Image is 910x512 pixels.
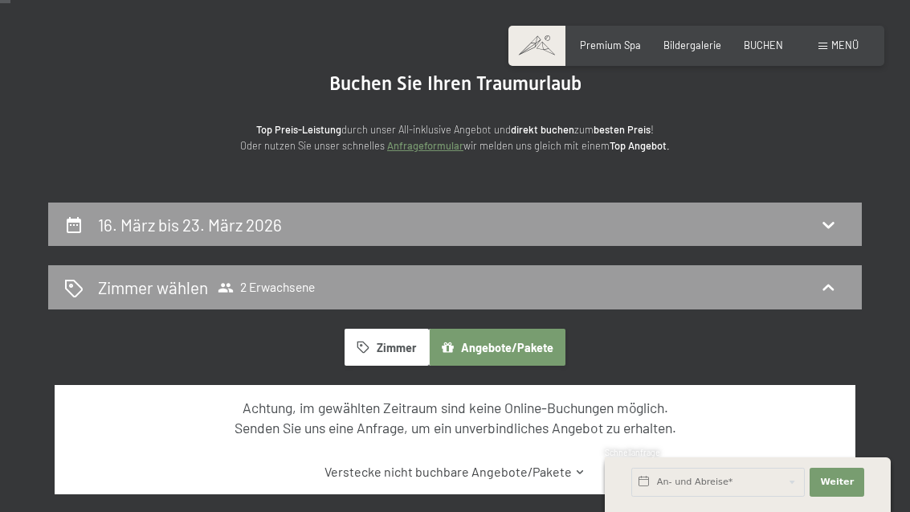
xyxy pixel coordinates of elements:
[134,121,777,154] p: durch unser All-inklusive Angebot und zum ! Oder nutzen Sie unser schnelles wir melden uns gleich...
[605,448,660,457] span: Schnellanfrage
[429,329,565,366] button: Angebote/Pakete
[610,139,670,152] strong: Top Angebot.
[744,39,783,51] a: BUCHEN
[580,39,641,51] a: Premium Spa
[79,463,831,481] a: Verstecke nicht buchbare Angebote/Pakete
[329,72,582,95] span: Buchen Sie Ihren Traumurlaub
[218,280,315,296] span: 2 Erwachsene
[98,215,282,235] h2: 16. März bis 23. März 2026
[345,329,428,366] button: Zimmer
[810,468,864,497] button: Weiter
[511,123,574,136] strong: direkt buchen
[831,39,859,51] span: Menü
[820,476,854,489] span: Weiter
[594,123,651,136] strong: besten Preis
[98,276,208,299] h2: Zimmer wählen
[663,39,721,51] a: Bildergalerie
[387,139,463,152] a: Anfrageformular
[79,398,831,437] div: Achtung, im gewählten Zeitraum sind keine Online-Buchungen möglich. Senden Sie uns eine Anfrage, ...
[256,123,341,136] strong: Top Preis-Leistung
